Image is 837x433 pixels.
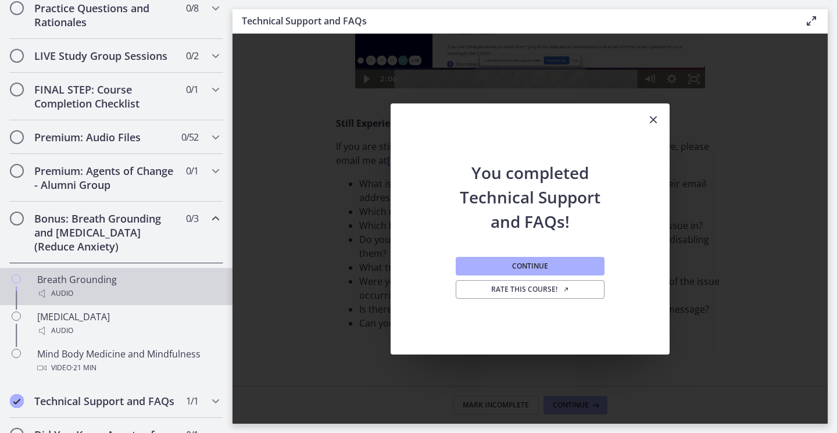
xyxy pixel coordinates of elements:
button: Show settings menu [325,200,347,219]
button: Continue [456,257,604,275]
div: Playbar [67,200,297,219]
div: Mind Body Medicine and Mindfulness [37,347,219,375]
span: 0 / 2 [186,49,198,63]
h2: Premium: Agents of Change - Alumni Group [34,164,176,192]
button: Play Video: c2vc7gtgqj4mguj7ic2g.mp4 [160,78,228,121]
span: 1 / 1 [186,394,198,408]
span: · 21 min [71,361,96,375]
span: 0 / 1 [186,164,198,178]
h2: FINAL STEP: Course Completion Checklist [34,83,176,110]
button: Mute [303,200,325,219]
div: Audio [37,324,219,338]
h2: Premium: Audio Files [34,130,176,144]
a: Rate this course! Opens in a new window [456,280,604,299]
button: Play Video [19,200,41,219]
h2: LIVE Study Group Sessions [34,49,176,63]
span: Rate this course! [491,285,570,294]
div: [MEDICAL_DATA] [37,310,219,338]
h2: Technical Support and FAQs [34,394,176,408]
span: 0 / 1 [186,83,198,96]
div: Video [37,361,219,375]
div: Breath Grounding [37,273,219,300]
span: 0 / 52 [181,130,198,144]
span: 0 / 3 [186,212,198,226]
h2: Bonus: Breath Grounding and [MEDICAL_DATA] (Reduce Anxiety) [34,212,176,253]
button: Fullscreen [347,200,369,219]
h2: You completed Technical Support and FAQs! [453,137,607,234]
span: Continue [512,262,548,271]
div: Audio [37,287,219,300]
span: 0 / 8 [186,1,198,15]
h3: Technical Support and FAQs [242,14,786,28]
i: Opens in a new window [563,286,570,293]
i: Completed [10,394,24,408]
button: Close [637,103,670,137]
h2: Practice Questions and Rationales [34,1,176,29]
